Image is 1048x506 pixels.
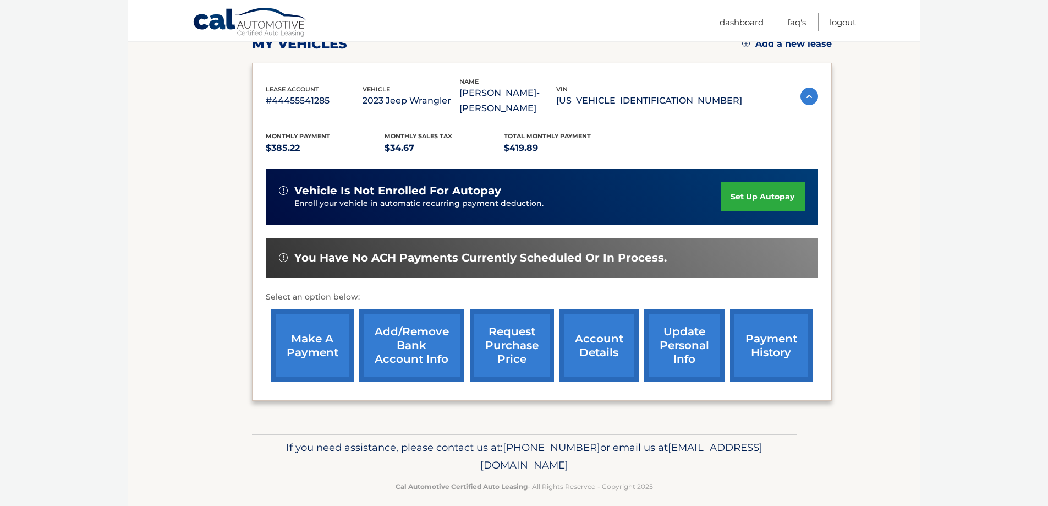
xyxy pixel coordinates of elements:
[730,309,813,382] a: payment history
[252,36,347,52] h2: my vehicles
[266,132,330,140] span: Monthly Payment
[266,140,385,156] p: $385.22
[363,85,390,93] span: vehicle
[721,182,804,211] a: set up autopay
[720,13,764,31] a: Dashboard
[396,482,528,491] strong: Cal Automotive Certified Auto Leasing
[556,93,742,108] p: [US_VEHICLE_IDENTIFICATION_NUMBER]
[359,309,464,382] a: Add/Remove bank account info
[470,309,554,382] a: request purchase price
[504,140,623,156] p: $419.89
[259,439,789,474] p: If you need assistance, please contact us at: or email us at
[259,481,789,492] p: - All Rights Reserved - Copyright 2025
[279,186,288,195] img: alert-white.svg
[385,140,504,156] p: $34.67
[504,132,591,140] span: Total Monthly Payment
[279,253,288,262] img: alert-white.svg
[742,39,832,50] a: Add a new lease
[294,184,501,198] span: vehicle is not enrolled for autopay
[742,40,750,47] img: add.svg
[830,13,856,31] a: Logout
[459,78,479,85] span: name
[294,198,721,210] p: Enroll your vehicle in automatic recurring payment deduction.
[800,88,818,105] img: accordion-active.svg
[556,85,568,93] span: vin
[193,7,308,39] a: Cal Automotive
[480,441,762,471] span: [EMAIL_ADDRESS][DOMAIN_NAME]
[271,309,354,382] a: make a payment
[503,441,600,454] span: [PHONE_NUMBER]
[385,132,452,140] span: Monthly sales Tax
[266,93,363,108] p: #44455541285
[559,309,639,382] a: account details
[363,93,459,108] p: 2023 Jeep Wrangler
[266,291,818,304] p: Select an option below:
[294,251,667,265] span: You have no ACH payments currently scheduled or in process.
[644,309,725,382] a: update personal info
[266,85,319,93] span: lease account
[459,85,556,116] p: [PERSON_NAME]-[PERSON_NAME]
[787,13,806,31] a: FAQ's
